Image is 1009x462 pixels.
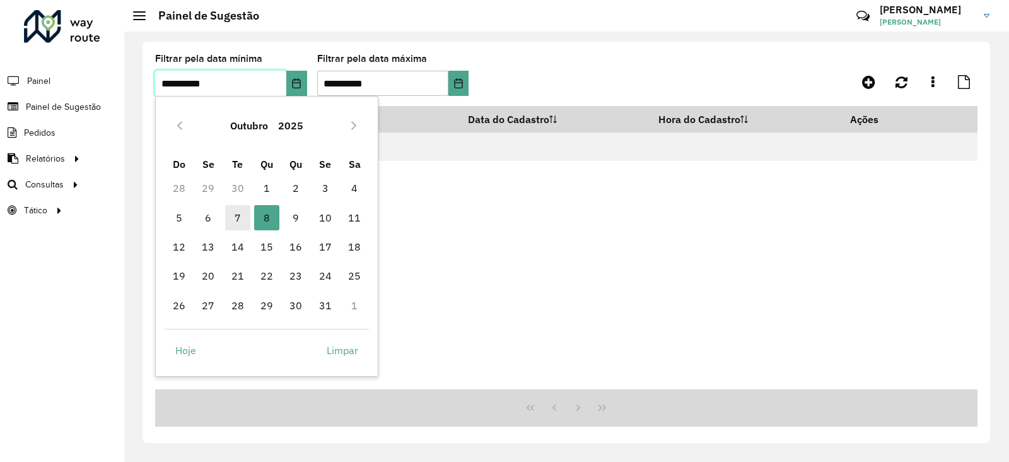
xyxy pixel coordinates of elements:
[173,158,185,170] span: Do
[252,174,281,203] td: 1
[281,203,310,232] td: 9
[340,174,369,203] td: 4
[342,263,367,288] span: 25
[223,174,252,203] td: 30
[155,51,262,66] label: Filtrar pela data mínima
[24,204,47,217] span: Tático
[340,291,369,320] td: 1
[342,205,367,230] span: 11
[155,96,378,376] div: Choose Date
[166,234,192,259] span: 12
[283,263,308,288] span: 23
[26,100,101,114] span: Painel de Sugestão
[319,158,331,170] span: Se
[26,152,65,165] span: Relatórios
[165,338,207,363] button: Hoje
[313,205,338,230] span: 10
[225,110,273,141] button: Choose Month
[448,71,469,96] button: Choose Date
[311,203,340,232] td: 10
[225,205,250,230] span: 7
[281,232,310,261] td: 16
[166,263,192,288] span: 19
[165,203,194,232] td: 5
[202,158,214,170] span: Se
[289,158,302,170] span: Qu
[313,263,338,288] span: 24
[223,291,252,320] td: 28
[195,293,221,318] span: 27
[311,174,340,203] td: 3
[25,178,64,191] span: Consultas
[223,203,252,232] td: 7
[252,203,281,232] td: 8
[311,232,340,261] td: 17
[273,110,308,141] button: Choose Year
[175,343,196,358] span: Hoje
[165,261,194,290] td: 19
[223,232,252,261] td: 14
[349,158,361,170] span: Sa
[344,115,364,136] button: Next Month
[342,234,367,259] span: 18
[849,3,877,30] a: Contato Rápido
[223,261,252,290] td: 21
[165,291,194,320] td: 26
[254,205,279,230] span: 8
[342,175,367,201] span: 4
[24,126,55,139] span: Pedidos
[283,293,308,318] span: 30
[232,158,243,170] span: Te
[650,106,841,133] th: Hora do Cadastro
[254,234,279,259] span: 15
[170,115,190,136] button: Previous Month
[27,74,50,88] span: Painel
[225,293,250,318] span: 28
[194,291,223,320] td: 27
[316,338,369,363] button: Limpar
[281,174,310,203] td: 2
[311,261,340,290] td: 24
[340,203,369,232] td: 11
[254,293,279,318] span: 29
[252,232,281,261] td: 15
[166,205,192,230] span: 5
[313,175,338,201] span: 3
[165,174,194,203] td: 28
[252,291,281,320] td: 29
[340,232,369,261] td: 18
[260,158,273,170] span: Qu
[880,4,974,16] h3: [PERSON_NAME]
[252,261,281,290] td: 22
[195,234,221,259] span: 13
[880,16,974,28] span: [PERSON_NAME]
[194,232,223,261] td: 13
[313,293,338,318] span: 31
[155,133,977,161] td: Nenhum registro encontrado
[283,205,308,230] span: 9
[281,291,310,320] td: 30
[281,261,310,290] td: 23
[327,343,358,358] span: Limpar
[166,293,192,318] span: 26
[146,9,259,23] h2: Painel de Sugestão
[225,234,250,259] span: 14
[225,263,250,288] span: 21
[195,263,221,288] span: 20
[311,291,340,320] td: 31
[165,232,194,261] td: 12
[286,71,306,96] button: Choose Date
[340,261,369,290] td: 25
[254,175,279,201] span: 1
[841,106,917,133] th: Ações
[194,174,223,203] td: 29
[194,203,223,232] td: 6
[283,175,308,201] span: 2
[459,106,650,133] th: Data do Cadastro
[195,205,221,230] span: 6
[194,261,223,290] td: 20
[283,234,308,259] span: 16
[313,234,338,259] span: 17
[317,51,427,66] label: Filtrar pela data máxima
[254,263,279,288] span: 22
